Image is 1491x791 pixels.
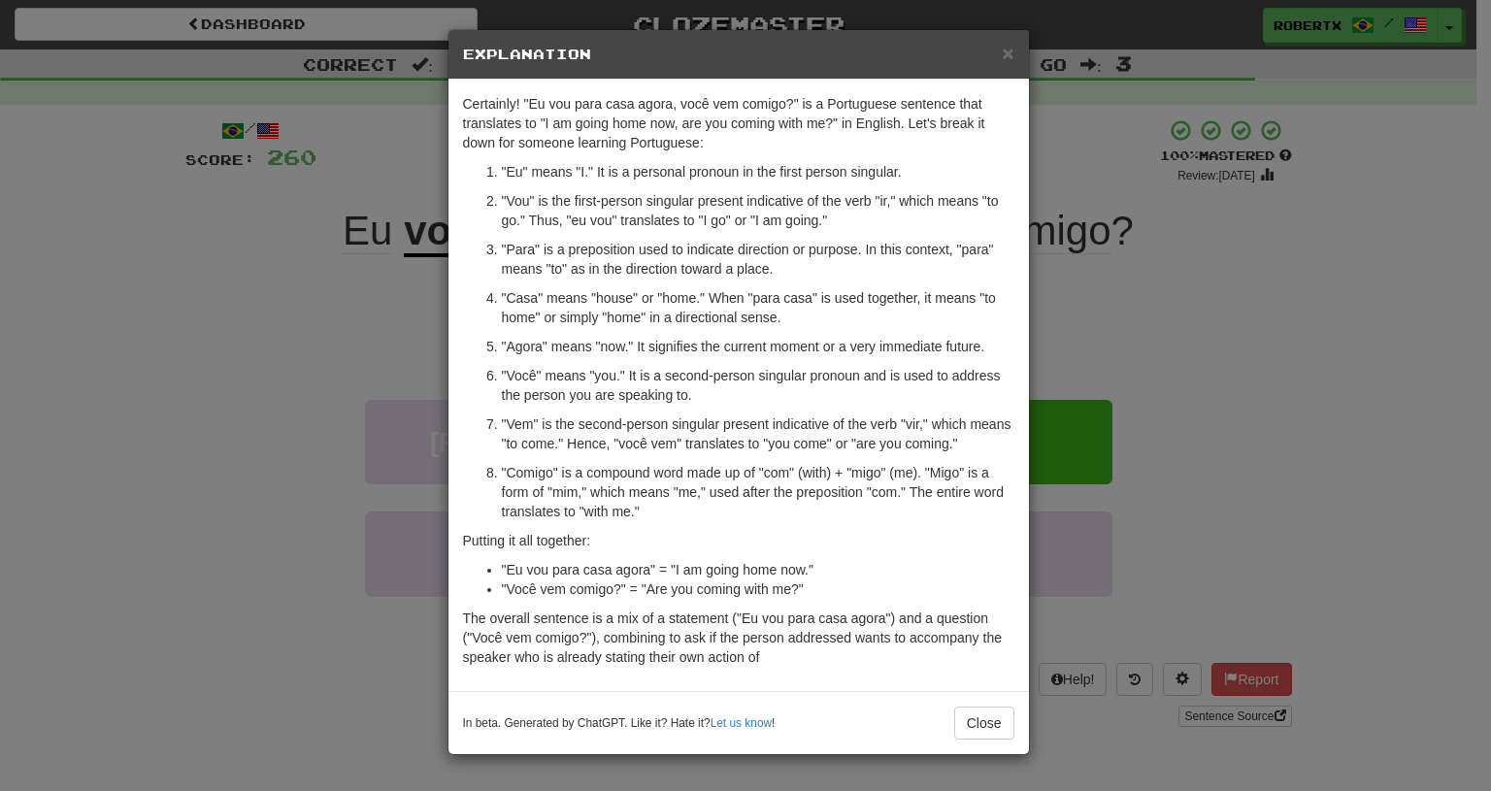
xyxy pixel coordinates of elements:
h5: Explanation [463,45,1014,64]
li: "Você vem comigo?" = "Are you coming with me?" [502,579,1014,599]
p: "Agora" means "now." It signifies the current moment or a very immediate future. [502,337,1014,356]
button: Close [954,707,1014,740]
p: "Para" is a preposition used to indicate direction or purpose. In this context, "para" means "to"... [502,240,1014,279]
li: "Eu vou para casa agora" = "I am going home now." [502,560,1014,579]
span: × [1002,42,1013,64]
p: "Eu" means "I." It is a personal pronoun in the first person singular. [502,162,1014,181]
p: The overall sentence is a mix of a statement ("Eu vou para casa agora") and a question ("Você vem... [463,609,1014,667]
p: Certainly! "Eu vou para casa agora, você vem comigo?" is a Portuguese sentence that translates to... [463,94,1014,152]
p: "Vem" is the second-person singular present indicative of the verb "vir," which means "to come." ... [502,414,1014,453]
p: Putting it all together: [463,531,1014,550]
p: "Vou" is the first-person singular present indicative of the verb "ir," which means "to go." Thus... [502,191,1014,230]
p: "Casa" means "house" or "home." When "para casa" is used together, it means "to home" or simply "... [502,288,1014,327]
small: In beta. Generated by ChatGPT. Like it? Hate it? ! [463,715,776,732]
p: "Comigo" is a compound word made up of "com" (with) + "migo" (me). "Migo" is a form of "mim," whi... [502,463,1014,521]
p: "Você" means "you." It is a second-person singular pronoun and is used to address the person you ... [502,366,1014,405]
a: Let us know [711,716,772,730]
button: Close [1002,43,1013,63]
